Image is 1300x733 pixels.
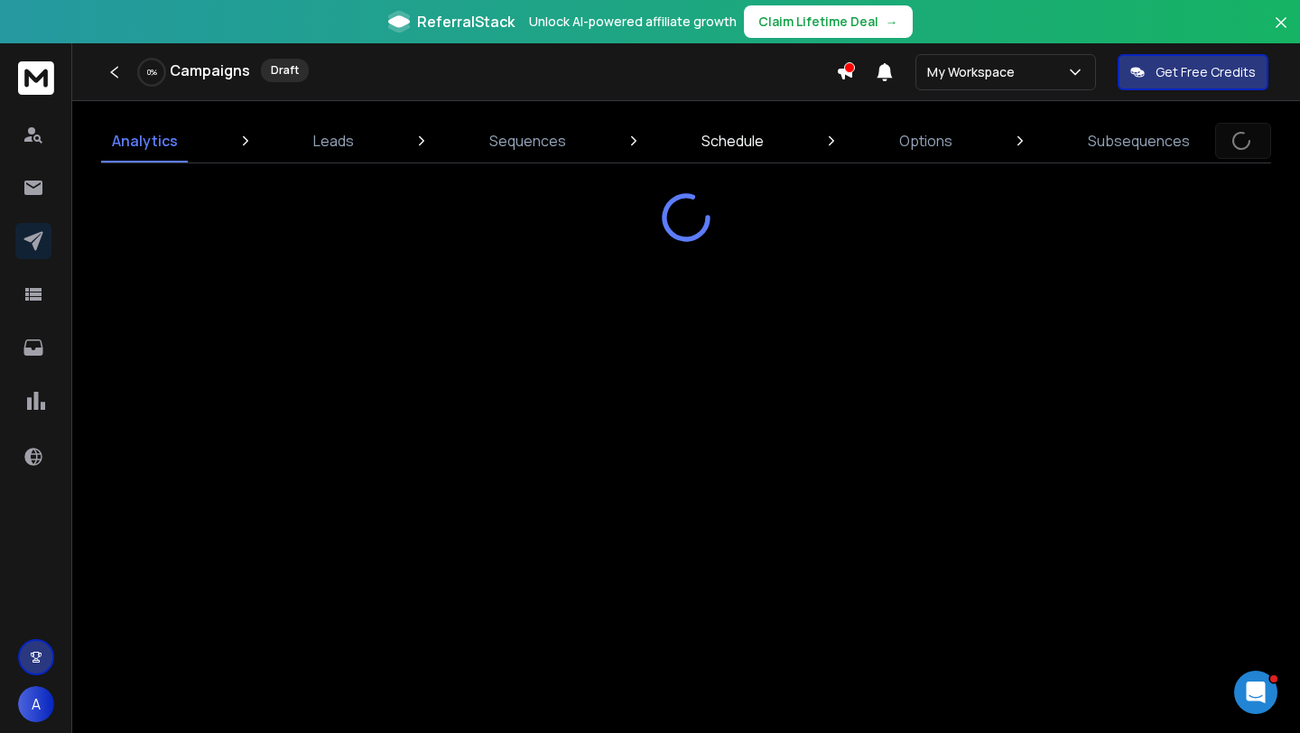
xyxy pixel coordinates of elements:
a: Leads [302,119,365,162]
a: Sequences [478,119,577,162]
p: Get Free Credits [1156,63,1256,81]
p: Subsequences [1088,130,1190,152]
a: Schedule [691,119,775,162]
a: Analytics [101,119,189,162]
iframe: Intercom live chat [1234,671,1277,714]
button: A [18,686,54,722]
p: My Workspace [927,63,1022,81]
p: Unlock AI-powered affiliate growth [529,13,737,31]
h1: Campaigns [170,60,250,81]
span: → [886,13,898,31]
a: Options [888,119,963,162]
p: Sequences [489,130,566,152]
p: Schedule [701,130,764,152]
button: Get Free Credits [1118,54,1268,90]
p: 0 % [147,67,157,78]
button: Close banner [1269,11,1293,54]
p: Leads [313,130,354,152]
a: Subsequences [1077,119,1201,162]
div: Draft [261,59,309,82]
p: Options [899,130,952,152]
button: Claim Lifetime Deal→ [744,5,913,38]
span: ReferralStack [417,11,515,32]
p: Analytics [112,130,178,152]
